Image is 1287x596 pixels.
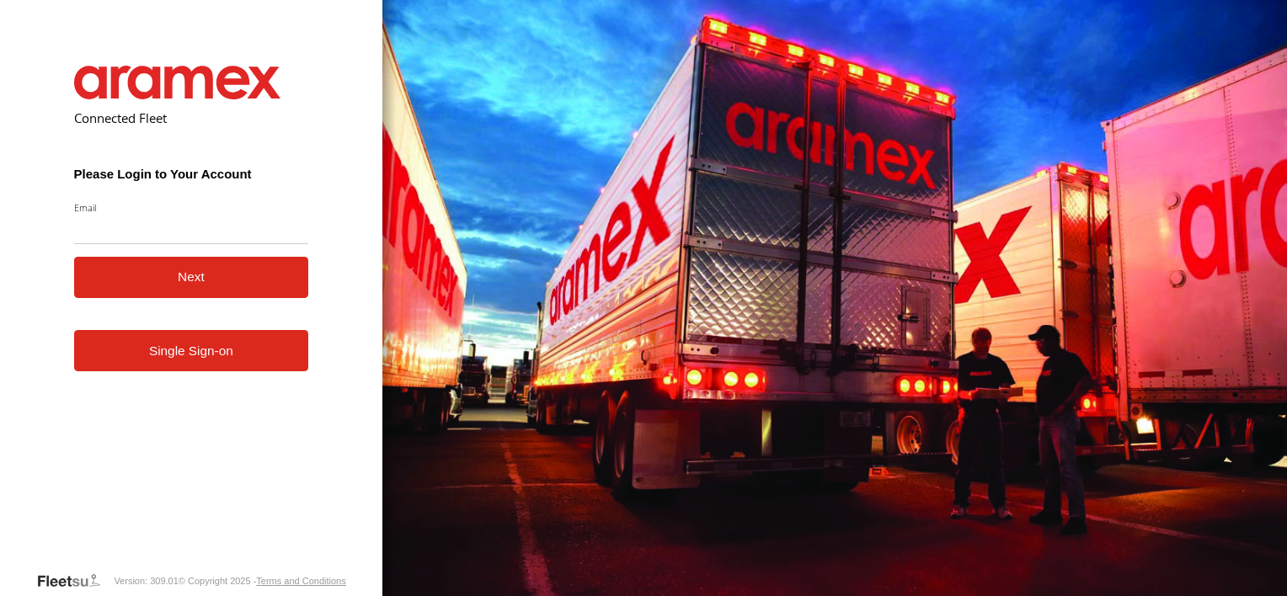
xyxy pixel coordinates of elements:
[36,572,114,589] a: Visit our Website
[256,576,345,586] a: Terms and Conditions
[74,201,309,214] label: Email
[74,330,309,371] a: Single Sign-on
[114,576,178,586] div: Version: 309.01
[74,109,309,126] h2: Connected Fleet
[179,576,346,586] div: © Copyright 2025 -
[74,257,309,298] button: Next
[74,167,309,181] h3: Please Login to Your Account
[74,66,281,99] img: Aramex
